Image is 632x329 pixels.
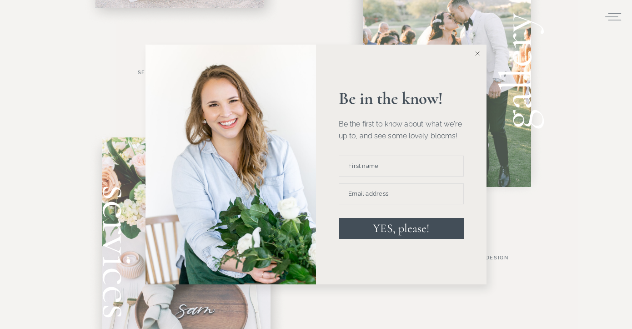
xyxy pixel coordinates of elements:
span: YES, please! [373,221,429,235]
span: Subscribe [259,35,296,40]
p: Be the first to know about what we're up to, and see some lovely blooms! [339,118,464,142]
button: Subscribe [249,27,306,48]
button: YES, please! [339,218,464,239]
p: Be in the know! [339,90,464,107]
